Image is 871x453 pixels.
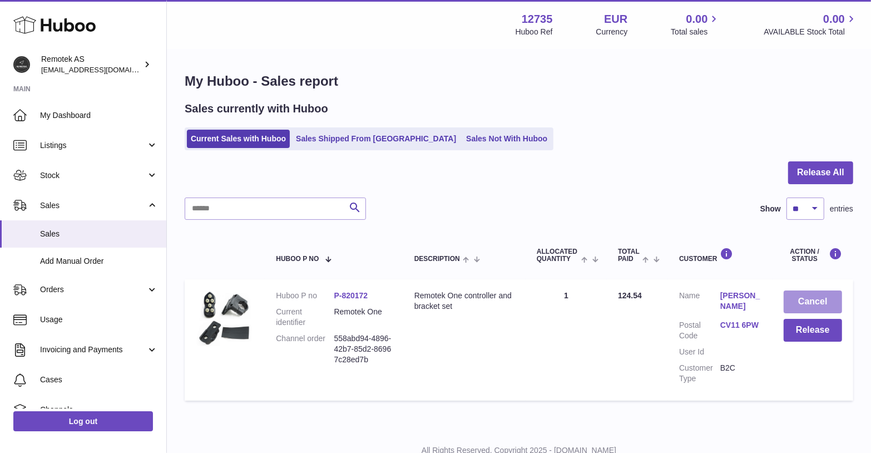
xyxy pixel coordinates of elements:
[764,12,858,37] a: 0.00 AVAILABLE Stock Total
[618,248,640,263] span: Total paid
[40,140,146,151] span: Listings
[618,291,642,300] span: 124.54
[334,307,392,328] dd: Remotek One
[764,27,858,37] span: AVAILABLE Stock Total
[679,248,761,263] div: Customer
[720,290,761,312] a: [PERSON_NAME]
[522,12,553,27] strong: 12735
[292,130,460,148] a: Sales Shipped From [GEOGRAPHIC_DATA]
[334,333,392,365] dd: 558abd94-4896-42b7-85d2-86967c28ed7b
[414,255,460,263] span: Description
[526,279,607,400] td: 1
[40,405,158,415] span: Channels
[40,375,158,385] span: Cases
[40,200,146,211] span: Sales
[679,320,720,341] dt: Postal Code
[596,27,628,37] div: Currency
[604,12,627,27] strong: EUR
[185,101,328,116] h2: Sales currently with Huboo
[784,248,842,263] div: Action / Status
[40,284,146,295] span: Orders
[276,290,334,301] dt: Huboo P no
[537,248,578,263] span: ALLOCATED Quantity
[788,161,853,184] button: Release All
[720,320,761,331] a: CV11 6PW
[276,333,334,365] dt: Channel order
[276,255,319,263] span: Huboo P no
[671,27,720,37] span: Total sales
[40,170,146,181] span: Stock
[462,130,551,148] a: Sales Not With Huboo
[185,72,853,90] h1: My Huboo - Sales report
[40,229,158,239] span: Sales
[187,130,290,148] a: Current Sales with Huboo
[760,204,781,214] label: Show
[679,363,720,384] dt: Customer Type
[784,319,842,342] button: Release
[516,27,553,37] div: Huboo Ref
[679,347,720,357] dt: User Id
[41,54,141,75] div: Remotek AS
[686,12,708,27] span: 0.00
[40,256,158,267] span: Add Manual Order
[679,290,720,314] dt: Name
[40,110,158,121] span: My Dashboard
[784,290,842,313] button: Cancel
[13,56,30,73] img: dag@remotek.no
[276,307,334,328] dt: Current identifier
[720,363,761,384] dd: B2C
[830,204,853,214] span: entries
[671,12,720,37] a: 0.00 Total sales
[196,290,251,346] img: 127351693993591.jpg
[40,344,146,355] span: Invoicing and Payments
[334,291,368,300] a: P-820172
[40,314,158,325] span: Usage
[823,12,845,27] span: 0.00
[13,411,153,431] a: Log out
[414,290,514,312] div: Remotek One controller and bracket set
[41,65,164,74] span: [EMAIL_ADDRESS][DOMAIN_NAME]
